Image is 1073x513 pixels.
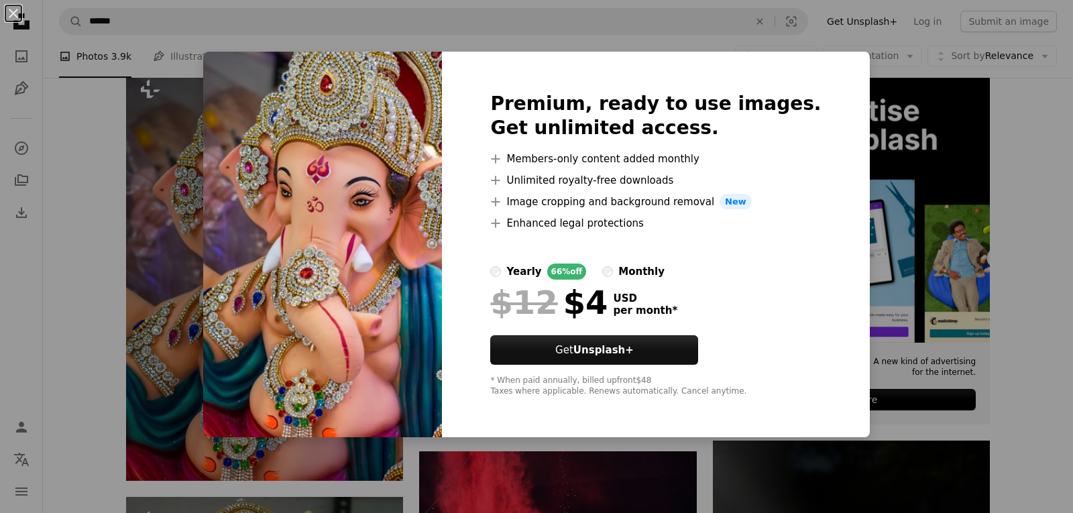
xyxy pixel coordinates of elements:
div: 66% off [547,264,587,280]
span: USD [613,292,677,304]
strong: Unsplash+ [573,344,634,356]
li: Members-only content added monthly [490,151,821,167]
span: $12 [490,285,557,320]
img: premium_photo-1722678588678-fc0f32a15fae [203,52,442,438]
span: per month * [613,304,677,317]
input: yearly66%off [490,266,501,277]
div: monthly [618,264,665,280]
input: monthly [602,266,613,277]
button: GetUnsplash+ [490,335,698,365]
span: New [720,194,752,210]
li: Image cropping and background removal [490,194,821,210]
h2: Premium, ready to use images. Get unlimited access. [490,92,821,140]
div: yearly [506,264,541,280]
li: Enhanced legal protections [490,215,821,231]
li: Unlimited royalty-free downloads [490,172,821,188]
div: * When paid annually, billed upfront $48 Taxes where applicable. Renews automatically. Cancel any... [490,376,821,397]
div: $4 [490,285,608,320]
